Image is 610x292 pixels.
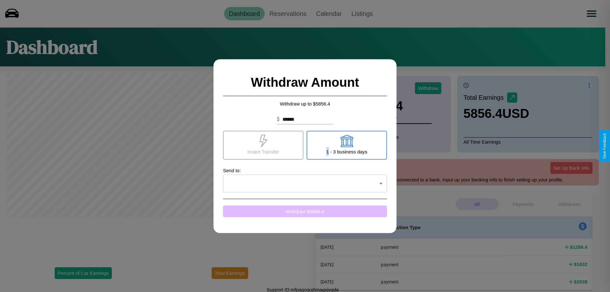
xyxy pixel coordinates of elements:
[277,115,280,123] p: $
[602,133,607,159] div: Give Feedback
[247,147,279,156] p: Insant Transfer
[223,205,387,217] button: Withdraw $5856.4
[223,99,387,108] p: Withdraw up to $ 5856.4
[223,69,387,96] h2: Withdraw Amount
[326,147,367,156] p: 1 - 3 business days
[223,166,387,174] p: Send to:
